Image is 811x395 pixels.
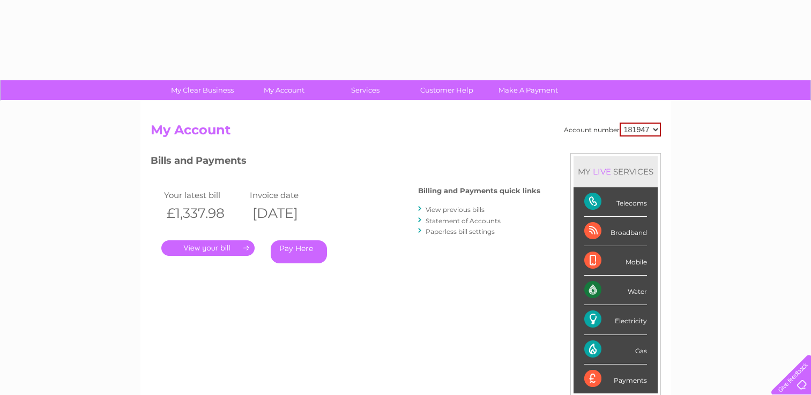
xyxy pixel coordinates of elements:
[584,305,647,335] div: Electricity
[584,276,647,305] div: Water
[584,187,647,217] div: Telecoms
[426,227,495,236] a: Paperless bill settings
[247,188,333,202] td: Invoice date
[591,166,613,177] div: LIVE
[584,335,647,364] div: Gas
[484,80,572,100] a: Make A Payment
[158,80,247,100] a: My Clear Business
[161,240,255,256] a: .
[240,80,328,100] a: My Account
[161,202,247,224] th: £1,337.98
[247,202,333,224] th: [DATE]
[584,246,647,276] div: Mobile
[271,240,327,263] a: Pay Here
[426,217,501,225] a: Statement of Accounts
[161,188,247,202] td: Your latest bill
[426,206,485,214] a: View previous bills
[321,80,410,100] a: Services
[584,217,647,246] div: Broadband
[151,153,540,172] h3: Bills and Payments
[574,156,658,187] div: MY SERVICES
[151,123,661,143] h2: My Account
[564,123,661,136] div: Account number
[418,187,540,195] h4: Billing and Payments quick links
[403,80,491,100] a: Customer Help
[584,364,647,393] div: Payments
